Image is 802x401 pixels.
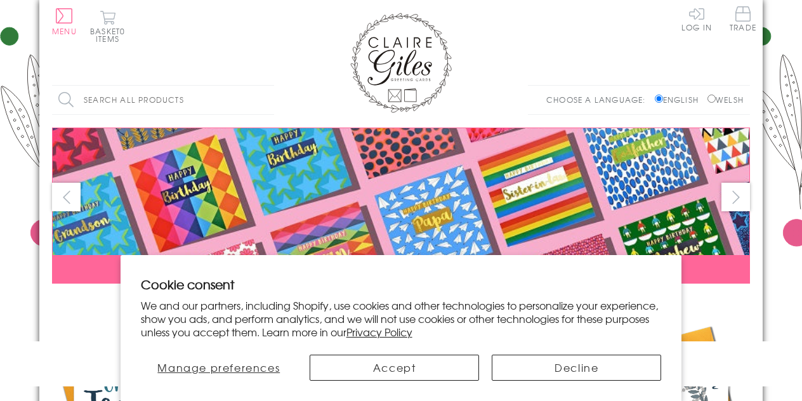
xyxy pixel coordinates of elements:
[52,25,77,37] span: Menu
[52,183,81,211] button: prev
[52,8,77,35] button: Menu
[96,25,125,44] span: 0 items
[350,13,452,113] img: Claire Giles Greetings Cards
[90,10,125,43] button: Basket0 items
[141,355,297,381] button: Manage preferences
[261,86,274,114] input: Search
[52,86,274,114] input: Search all products
[707,95,716,103] input: Welsh
[346,324,412,339] a: Privacy Policy
[655,95,663,103] input: English
[707,94,744,105] label: Welsh
[721,183,750,211] button: next
[157,360,280,375] span: Manage preferences
[310,355,479,381] button: Accept
[546,94,652,105] p: Choose a language:
[730,6,756,34] a: Trade
[655,94,705,105] label: English
[52,293,750,313] div: Carousel Pagination
[730,6,756,31] span: Trade
[492,355,661,381] button: Decline
[141,275,662,293] h2: Cookie consent
[141,299,662,338] p: We and our partners, including Shopify, use cookies and other technologies to personalize your ex...
[681,6,712,31] a: Log In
